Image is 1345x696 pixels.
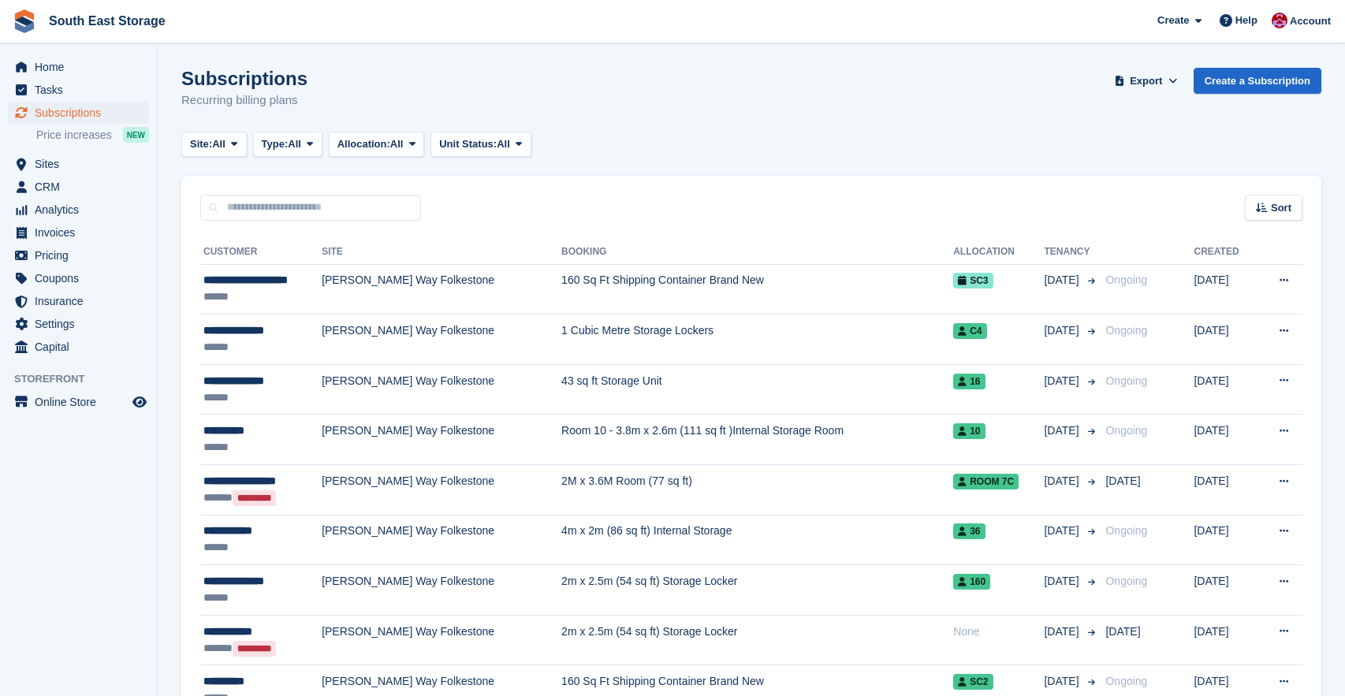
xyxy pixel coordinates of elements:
[35,56,129,78] span: Home
[953,574,990,590] span: 160
[1105,675,1147,687] span: Ongoing
[36,126,149,143] a: Price increases NEW
[1105,274,1147,286] span: Ongoing
[8,56,149,78] a: menu
[35,102,129,124] span: Subscriptions
[322,364,561,415] td: [PERSON_NAME] Way Folkestone
[1194,615,1256,665] td: [DATE]
[1105,625,1140,638] span: [DATE]
[1044,422,1082,439] span: [DATE]
[1105,324,1147,337] span: Ongoing
[953,623,1044,640] div: None
[439,136,497,152] span: Unit Status:
[1194,415,1256,465] td: [DATE]
[181,91,307,110] p: Recurring billing plans
[1194,240,1256,265] th: Created
[322,615,561,665] td: [PERSON_NAME] Way Folkestone
[329,132,425,158] button: Allocation: All
[1105,424,1147,437] span: Ongoing
[322,465,561,515] td: [PERSON_NAME] Way Folkestone
[8,102,149,124] a: menu
[1130,73,1162,89] span: Export
[130,393,149,411] a: Preview store
[1105,374,1147,387] span: Ongoing
[1194,315,1256,365] td: [DATE]
[1044,272,1082,288] span: [DATE]
[1044,623,1082,640] span: [DATE]
[1194,515,1256,565] td: [DATE]
[322,264,561,315] td: [PERSON_NAME] Way Folkestone
[1044,573,1082,590] span: [DATE]
[35,199,129,221] span: Analytics
[288,136,301,152] span: All
[1044,473,1082,489] span: [DATE]
[8,199,149,221] a: menu
[1235,13,1257,28] span: Help
[43,8,172,34] a: South East Storage
[35,336,129,358] span: Capital
[35,153,129,175] span: Sites
[8,336,149,358] a: menu
[337,136,390,152] span: Allocation:
[322,515,561,565] td: [PERSON_NAME] Way Folkestone
[561,615,953,665] td: 2m x 2.5m (54 sq ft) Storage Locker
[1105,524,1147,537] span: Ongoing
[953,474,1019,489] span: Room 7c
[322,565,561,616] td: [PERSON_NAME] Way Folkestone
[181,68,307,89] h1: Subscriptions
[8,290,149,312] a: menu
[35,79,129,101] span: Tasks
[14,371,157,387] span: Storefront
[253,132,322,158] button: Type: All
[1194,364,1256,415] td: [DATE]
[200,240,322,265] th: Customer
[123,127,149,143] div: NEW
[561,264,953,315] td: 160 Sq Ft Shipping Container Brand New
[953,523,985,539] span: 36
[561,364,953,415] td: 43 sq ft Storage Unit
[561,465,953,515] td: 2M x 3.6M Room (77 sq ft)
[8,79,149,101] a: menu
[8,391,149,413] a: menu
[953,374,985,389] span: 16
[181,132,247,158] button: Site: All
[8,153,149,175] a: menu
[212,136,225,152] span: All
[35,290,129,312] span: Insurance
[953,323,986,339] span: C4
[13,9,36,33] img: stora-icon-8386f47178a22dfd0bd8f6a31ec36ba5ce8667c1dd55bd0f319d3a0aa187defe.svg
[1105,575,1147,587] span: Ongoing
[497,136,510,152] span: All
[953,423,985,439] span: 10
[8,221,149,244] a: menu
[430,132,531,158] button: Unit Status: All
[8,244,149,266] a: menu
[322,315,561,365] td: [PERSON_NAME] Way Folkestone
[1044,523,1082,539] span: [DATE]
[190,136,212,152] span: Site:
[561,415,953,465] td: Room 10 - 3.8m x 2.6m (111 sq ft )Internal Storage Room
[953,273,993,288] span: SC3
[1044,373,1082,389] span: [DATE]
[1194,465,1256,515] td: [DATE]
[1272,13,1287,28] img: Roger Norris
[35,313,129,335] span: Settings
[1112,68,1181,94] button: Export
[561,515,953,565] td: 4m x 2m (86 sq ft) Internal Storage
[35,244,129,266] span: Pricing
[322,415,561,465] td: [PERSON_NAME] Way Folkestone
[1290,13,1331,29] span: Account
[1105,475,1140,487] span: [DATE]
[8,313,149,335] a: menu
[561,565,953,616] td: 2m x 2.5m (54 sq ft) Storage Locker
[1271,200,1291,216] span: Sort
[1194,264,1256,315] td: [DATE]
[1044,322,1082,339] span: [DATE]
[35,391,129,413] span: Online Store
[8,267,149,289] a: menu
[35,176,129,198] span: CRM
[1044,240,1099,265] th: Tenancy
[262,136,289,152] span: Type:
[953,674,993,690] span: SC2
[390,136,404,152] span: All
